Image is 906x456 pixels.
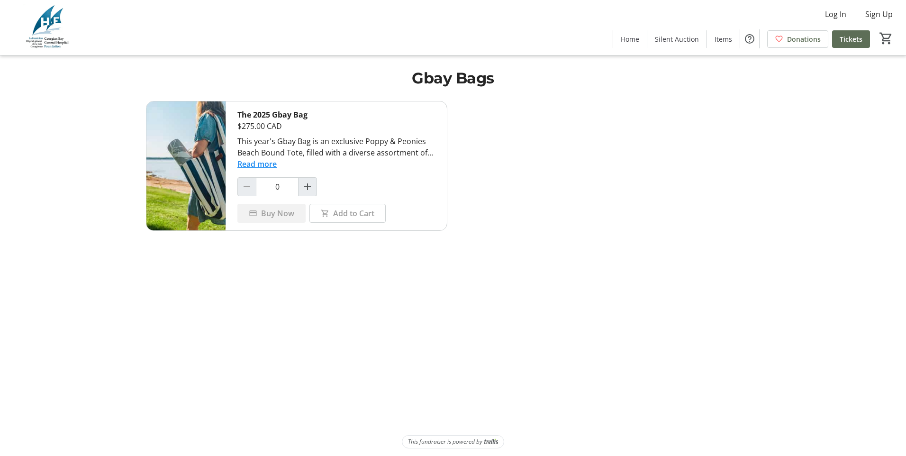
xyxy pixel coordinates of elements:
[613,30,647,48] a: Home
[146,101,226,230] img: The 2025 Gbay Bag
[621,34,639,44] span: Home
[825,9,846,20] span: Log In
[878,30,895,47] button: Cart
[707,30,740,48] a: Items
[647,30,707,48] a: Silent Auction
[767,30,828,48] a: Donations
[817,7,854,22] button: Log In
[840,34,862,44] span: Tickets
[256,177,299,196] input: The 2025 Gbay Bag Quantity
[6,4,90,51] img: Georgian Bay General Hospital Foundation's Logo
[655,34,699,44] span: Silent Auction
[484,438,498,445] img: Trellis Logo
[299,178,317,196] button: Increment by one
[787,34,821,44] span: Donations
[865,9,893,20] span: Sign Up
[237,109,435,120] div: The 2025 Gbay Bag
[858,7,900,22] button: Sign Up
[740,29,759,48] button: Help
[408,438,482,446] span: This fundraiser is powered by
[237,136,435,158] div: This year's Gbay Bag is an exclusive Poppy & Peonies Beach Bound Tote, filled with a diverse asso...
[832,30,870,48] a: Tickets
[146,67,760,90] h1: Gbay Bags
[237,120,435,132] div: $275.00 CAD
[237,158,277,170] button: Read more
[715,34,732,44] span: Items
